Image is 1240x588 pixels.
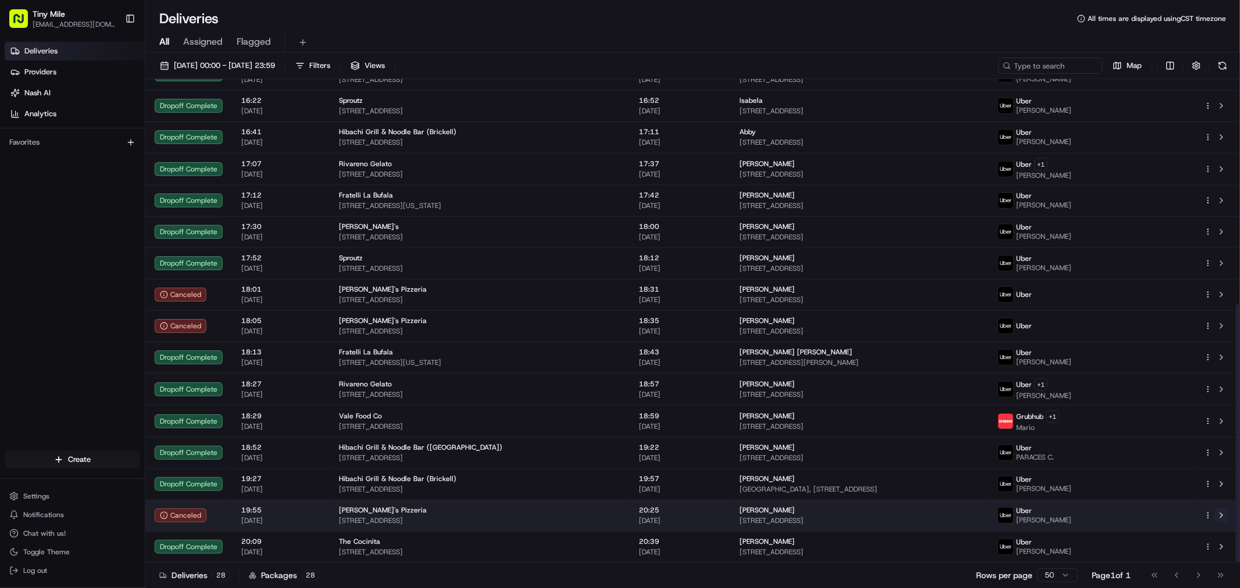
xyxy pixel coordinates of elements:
[1034,378,1048,391] button: +1
[998,193,1013,208] img: uber-new-logo.jpeg
[998,539,1013,554] img: uber-new-logo.jpeg
[739,379,795,389] span: [PERSON_NAME]
[24,46,58,56] span: Deliveries
[1016,128,1032,137] span: Uber
[339,159,392,168] span: Rivareno Gelato
[82,196,141,206] a: Powered byPylon
[241,390,320,399] span: [DATE]
[23,168,89,180] span: Knowledge Base
[23,529,66,538] span: Chat with us!
[998,162,1013,177] img: uber-new-logo.jpeg
[739,411,795,421] span: [PERSON_NAME]
[110,168,187,180] span: API Documentation
[339,390,620,399] span: [STREET_ADDRESS]
[1214,58,1231,74] button: Refresh
[639,411,721,421] span: 18:59
[339,127,456,137] span: Hibachi Grill & Noodle Bar (Brickell)
[339,201,620,210] span: [STREET_ADDRESS][US_STATE]
[23,547,70,557] span: Toggle Theme
[5,63,145,81] a: Providers
[998,382,1013,397] img: uber-new-logo.jpeg
[5,84,145,102] a: Nash AI
[241,295,320,304] span: [DATE]
[739,505,795,515] span: [PERSON_NAME]
[1016,200,1071,210] span: [PERSON_NAME]
[339,138,620,147] span: [STREET_ADDRESS]
[1016,223,1032,232] span: Uber
[155,288,206,302] button: Canceled
[998,58,1103,74] input: Type to search
[739,222,795,231] span: [PERSON_NAME]
[1016,412,1044,421] span: Grubhub
[7,164,94,185] a: 📗Knowledge Base
[241,127,320,137] span: 16:41
[241,537,320,546] span: 20:09
[639,201,721,210] span: [DATE]
[339,191,393,200] span: Fratelli La Bufala
[1016,475,1032,484] span: Uber
[1016,537,1032,547] span: Uber
[998,287,1013,302] img: uber-new-logo.jpeg
[639,453,721,462] span: [DATE]
[94,164,191,185] a: 💻API Documentation
[639,443,721,452] span: 19:22
[155,508,206,522] div: Canceled
[339,264,620,273] span: [STREET_ADDRESS]
[241,75,320,84] span: [DATE]
[345,58,390,74] button: Views
[339,106,620,116] span: [STREET_ADDRESS]
[241,222,320,231] span: 17:30
[339,453,620,462] span: [STREET_ADDRESS]
[302,570,319,580] div: 28
[241,159,320,168] span: 17:07
[339,422,620,431] span: [STREET_ADDRESS]
[23,510,64,519] span: Notifications
[5,450,140,469] button: Create
[1016,547,1071,556] span: [PERSON_NAME]
[339,474,456,483] span: Hibachi Grill & Noodle Bar (Brickell)
[290,58,335,74] button: Filters
[241,516,320,525] span: [DATE]
[339,411,382,421] span: Vale Food Co
[241,316,320,325] span: 18:05
[1016,321,1032,331] span: Uber
[639,379,721,389] span: 18:57
[241,453,320,462] span: [DATE]
[241,96,320,105] span: 16:22
[33,8,65,20] button: Tiny Mile
[998,256,1013,271] img: uber-new-logo.jpeg
[998,130,1013,145] img: uber-new-logo.jpeg
[639,390,721,399] span: [DATE]
[739,316,795,325] span: [PERSON_NAME]
[24,88,51,98] span: Nash AI
[339,379,392,389] span: Rivareno Gelato
[241,232,320,242] span: [DATE]
[739,232,979,242] span: [STREET_ADDRESS]
[639,516,721,525] span: [DATE]
[639,170,721,179] span: [DATE]
[339,75,620,84] span: [STREET_ADDRESS]
[639,505,721,515] span: 20:25
[339,232,620,242] span: [STREET_ADDRESS]
[241,138,320,147] span: [DATE]
[639,191,721,200] span: 17:42
[40,111,191,123] div: Start new chat
[639,327,721,336] span: [DATE]
[739,474,795,483] span: [PERSON_NAME]
[241,264,320,273] span: [DATE]
[639,295,721,304] span: [DATE]
[739,106,979,116] span: [STREET_ADDRESS]
[639,138,721,147] span: [DATE]
[12,170,21,179] div: 📗
[739,127,756,137] span: Abby
[739,485,979,494] span: [GEOGRAPHIC_DATA], [STREET_ADDRESS]
[639,96,721,105] span: 16:52
[739,358,979,367] span: [STREET_ADDRESS][PERSON_NAME]
[241,106,320,116] span: [DATE]
[339,358,620,367] span: [STREET_ADDRESS][US_STATE]
[241,191,320,200] span: 17:12
[155,319,206,333] button: Canceled
[1127,60,1142,71] span: Map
